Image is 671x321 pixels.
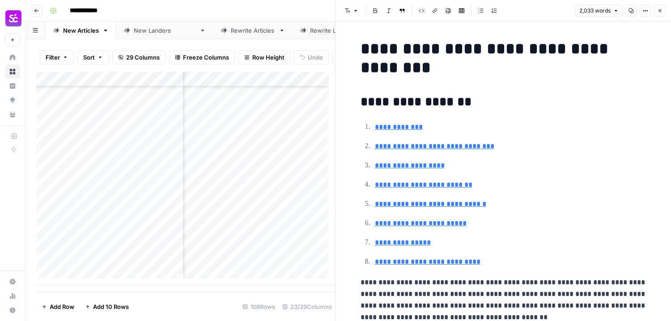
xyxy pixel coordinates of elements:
[238,50,290,64] button: Row Height
[5,107,20,122] a: Your Data
[5,64,20,79] a: Browse
[5,50,20,64] a: Home
[239,300,279,314] div: 108 Rows
[40,50,74,64] button: Filter
[80,300,134,314] button: Add 10 Rows
[83,53,95,62] span: Sort
[116,21,213,39] a: New [PERSON_NAME]
[112,50,166,64] button: 29 Columns
[46,53,60,62] span: Filter
[575,5,623,17] button: 2,033 words
[63,26,99,35] div: New Articles
[93,302,129,311] span: Add 10 Rows
[294,50,329,64] button: Undo
[579,7,611,15] span: 2,033 words
[183,53,229,62] span: Freeze Columns
[252,53,285,62] span: Row Height
[46,21,116,39] a: New Articles
[231,26,275,35] div: Rewrite Articles
[5,93,20,107] a: Opportunities
[5,289,20,303] a: Usage
[169,50,235,64] button: Freeze Columns
[77,50,109,64] button: Sort
[50,302,74,311] span: Add Row
[134,26,196,35] div: New [PERSON_NAME]
[308,53,323,62] span: Undo
[5,274,20,289] a: Settings
[36,300,80,314] button: Add Row
[213,21,293,39] a: Rewrite Articles
[5,303,20,317] button: Help + Support
[5,10,21,26] img: Smartcat Logo
[126,53,160,62] span: 29 Columns
[5,7,20,30] button: Workspace: Smartcat
[310,26,381,35] div: Rewrite [PERSON_NAME]
[279,300,335,314] div: 23/29 Columns
[5,79,20,93] a: Insights
[293,21,398,39] a: Rewrite [PERSON_NAME]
